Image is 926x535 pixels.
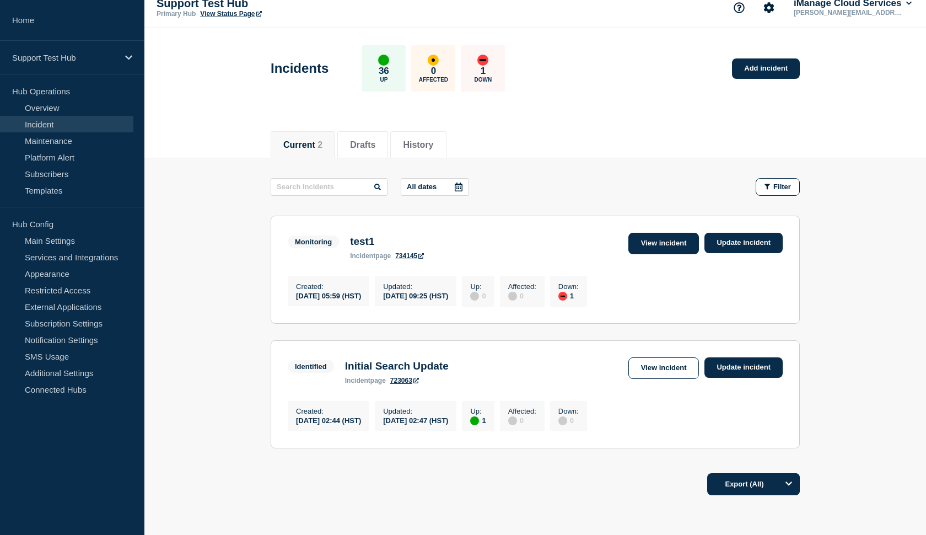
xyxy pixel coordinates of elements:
p: Down [475,77,492,83]
div: [DATE] 05:59 (HST) [296,291,361,300]
a: Add incident [732,58,800,79]
a: Update incident [704,233,783,253]
p: 1 [481,66,486,77]
div: down [477,55,488,66]
span: incident [350,252,375,260]
p: 0 [431,66,436,77]
p: Created : [296,282,361,291]
span: incident [345,377,370,384]
input: Search incidents [271,178,387,196]
button: Current 2 [283,140,322,150]
p: [PERSON_NAME][EMAIL_ADDRESS][PERSON_NAME][DOMAIN_NAME] [792,9,906,17]
div: disabled [470,292,479,301]
a: 723063 [390,377,419,384]
div: 1 [470,415,486,425]
span: Identified [288,360,334,373]
p: Affected : [508,282,536,291]
div: down [558,292,567,301]
p: Updated : [383,282,448,291]
div: up [470,416,479,425]
div: [DATE] 09:25 (HST) [383,291,448,300]
p: Primary Hub [157,10,196,18]
div: affected [428,55,439,66]
span: Monitoring [288,236,339,248]
button: Filter [756,178,800,196]
p: Affected [419,77,448,83]
div: up [378,55,389,66]
p: Down : [558,407,579,415]
span: 2 [317,140,322,149]
div: 0 [508,291,536,301]
button: Export (All) [707,473,800,495]
p: All dates [407,183,437,191]
p: Up [380,77,387,83]
h1: Incidents [271,61,329,76]
p: Support Test Hub [12,53,118,62]
div: 1 [558,291,579,301]
h3: Initial Search Update [345,360,449,372]
button: All dates [401,178,469,196]
button: History [403,140,433,150]
h3: test1 [350,236,424,248]
div: [DATE] 02:44 (HST) [296,415,361,425]
p: page [350,252,391,260]
button: Options [778,473,800,495]
span: Filter [773,183,791,191]
button: Drafts [350,140,375,150]
p: Updated : [383,407,448,415]
a: View Status Page [200,10,261,18]
div: disabled [508,292,517,301]
p: Up : [470,282,486,291]
p: page [345,377,386,384]
div: 0 [558,415,579,425]
p: Up : [470,407,486,415]
a: View incident [628,233,699,254]
div: 0 [508,415,536,425]
p: Affected : [508,407,536,415]
div: disabled [508,416,517,425]
div: 0 [470,291,486,301]
p: Created : [296,407,361,415]
a: View incident [628,357,699,379]
div: disabled [558,416,567,425]
a: Update incident [704,357,783,378]
p: Down : [558,282,579,291]
a: 734145 [395,252,424,260]
div: [DATE] 02:47 (HST) [383,415,448,425]
p: 36 [379,66,389,77]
